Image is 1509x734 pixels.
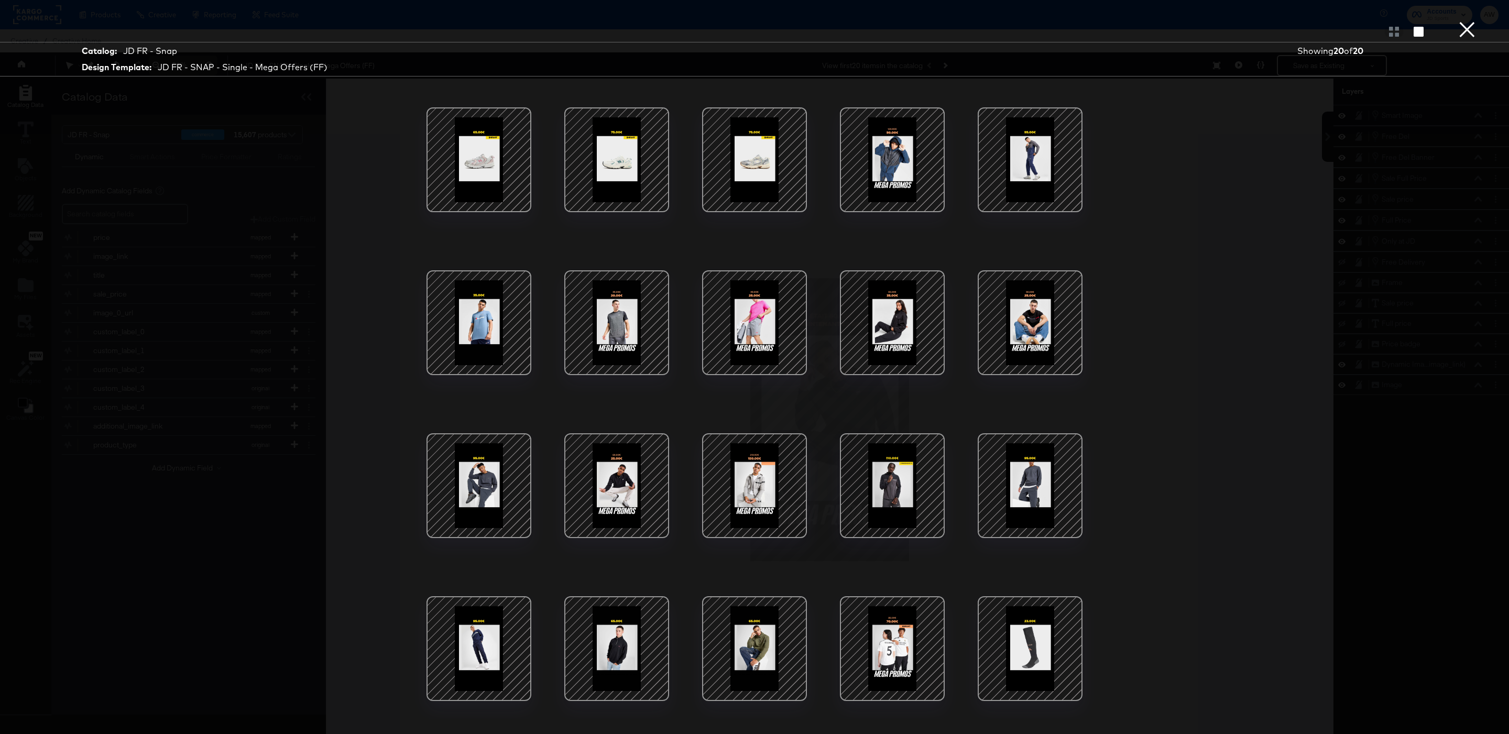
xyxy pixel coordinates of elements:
[82,45,117,57] strong: Catalog:
[82,61,151,73] strong: Design Template:
[158,61,327,73] div: JD FR - SNAP - Single - Mega Offers (FF)
[123,45,177,57] div: JD FR - Snap
[1353,46,1363,56] strong: 20
[1297,45,1409,57] div: Showing of
[1333,46,1344,56] strong: 20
